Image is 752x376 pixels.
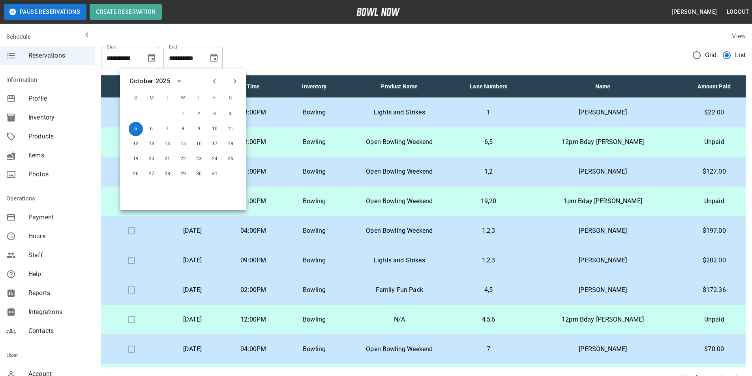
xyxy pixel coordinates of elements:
[351,137,448,147] p: Open Bowling Weekend
[144,90,159,106] span: M
[156,77,170,86] div: 2025
[460,256,517,265] p: 1,2,3
[724,5,752,19] button: Logout
[160,90,174,106] span: T
[144,50,159,66] button: Choose date, selected date is Sep 5, 2025
[460,167,517,176] p: 1,2
[206,50,222,66] button: Choose date, selected date is Oct 5, 2025
[529,167,676,176] p: [PERSON_NAME]
[351,226,448,236] p: Open Bowling Weekend
[345,75,454,98] th: Product Name
[28,113,88,122] span: Inventory
[523,75,683,98] th: Name
[290,196,338,206] p: Bowling
[460,137,517,147] p: 6,5
[208,122,222,136] button: Oct 10, 2025
[529,256,676,265] p: [PERSON_NAME]
[290,226,338,236] p: Bowling
[229,285,278,295] p: 02:00PM
[229,226,278,236] p: 04:00PM
[176,122,190,136] button: Oct 8, 2025
[689,285,739,295] p: $172.36
[28,132,88,141] span: Products
[351,344,448,354] p: Open Bowling Weekend
[229,196,278,206] p: 01:00PM
[689,344,739,354] p: $70.00
[223,90,238,106] span: S
[129,77,153,86] div: October
[28,51,88,60] span: Reservations
[460,226,517,236] p: 1,2,3
[689,256,739,265] p: $202.00
[144,167,159,181] button: Oct 27, 2025
[735,51,746,60] span: List
[356,8,400,16] img: logo
[176,137,190,151] button: Oct 15, 2025
[290,167,338,176] p: Bowling
[689,167,739,176] p: $127.00
[529,137,676,147] p: 12pm Bday [PERSON_NAME]
[351,256,448,265] p: Lights and Strikes
[168,315,216,324] p: [DATE]
[689,196,739,206] p: Unpaid
[351,285,448,295] p: Family Fun Pack
[529,344,676,354] p: [PERSON_NAME]
[28,251,88,260] span: Staff
[168,344,216,354] p: [DATE]
[460,344,517,354] p: 7
[732,32,746,40] label: View
[129,137,143,151] button: Oct 12, 2025
[28,170,88,179] span: Photos
[168,226,216,236] p: [DATE]
[351,196,448,206] p: Open Bowling Weekend
[689,137,739,147] p: Unpaid
[28,213,88,222] span: Payment
[192,152,206,166] button: Oct 23, 2025
[229,137,278,147] p: 12:00PM
[284,75,345,98] th: Inventory
[90,4,162,20] button: Create Reservation
[229,167,278,176] p: 01:00PM
[351,108,448,117] p: Lights and Strikes
[129,122,143,136] button: Oct 5, 2025
[160,167,174,181] button: Oct 28, 2025
[290,108,338,117] p: Bowling
[28,326,88,336] span: Contacts
[28,269,88,279] span: Help
[28,232,88,241] span: Hours
[351,167,448,176] p: Open Bowling Weekend
[144,152,159,166] button: Oct 20, 2025
[229,344,278,354] p: 04:00PM
[529,226,676,236] p: [PERSON_NAME]
[129,167,143,181] button: Oct 26, 2025
[290,137,338,147] p: Bowling
[129,152,143,166] button: Oct 19, 2025
[208,90,222,106] span: F
[290,256,338,265] p: Bowling
[192,137,206,151] button: Oct 16, 2025
[668,5,720,19] button: [PERSON_NAME]
[208,107,222,121] button: Oct 3, 2025
[176,167,190,181] button: Oct 29, 2025
[290,315,338,324] p: Bowling
[168,256,216,265] p: [DATE]
[144,122,159,136] button: Oct 6, 2025
[223,137,238,151] button: Oct 18, 2025
[529,196,676,206] p: 1pm Bday [PERSON_NAME]
[208,167,222,181] button: Oct 31, 2025
[192,167,206,181] button: Oct 30, 2025
[208,137,222,151] button: Oct 17, 2025
[229,256,278,265] p: 09:00PM
[160,122,174,136] button: Oct 7, 2025
[28,94,88,103] span: Profile
[529,108,676,117] p: [PERSON_NAME]
[689,108,739,117] p: $22.00
[705,51,717,60] span: Grid
[176,107,190,121] button: Oct 1, 2025
[290,344,338,354] p: Bowling
[176,90,190,106] span: W
[223,122,238,136] button: Oct 11, 2025
[460,196,517,206] p: 19,20
[529,285,676,295] p: [PERSON_NAME]
[229,315,278,324] p: 12:00PM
